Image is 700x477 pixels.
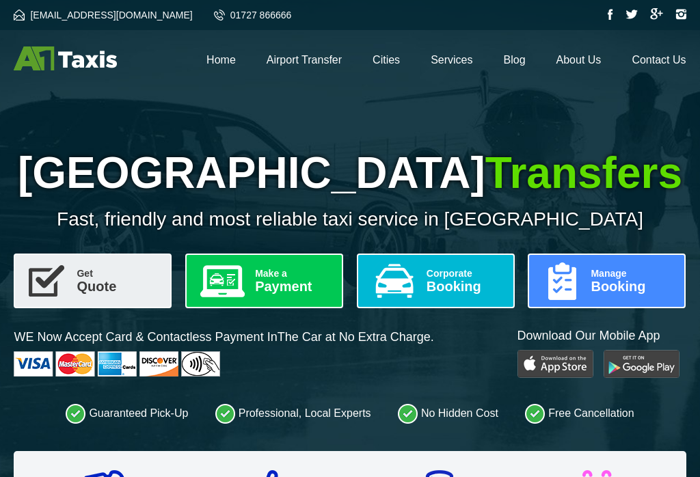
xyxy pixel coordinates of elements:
a: Airport Transfer [267,54,342,66]
a: Services [431,54,472,66]
li: Guaranteed Pick-Up [66,403,188,424]
a: Make aPayment [185,254,343,308]
p: Download Our Mobile App [517,327,686,344]
a: GetQuote [14,254,172,308]
a: ManageBooking [528,254,686,308]
span: Get [77,269,159,278]
span: Transfers [485,148,682,197]
img: Play Store [517,350,593,378]
span: Corporate [427,269,502,278]
img: A1 Taxis St Albans LTD [14,46,117,70]
li: Free Cancellation [525,403,634,424]
img: Google Play [604,350,679,378]
p: Fast, friendly and most reliable taxi service in [GEOGRAPHIC_DATA] [14,208,686,230]
a: 01727 866666 [214,10,292,21]
img: Twitter [625,10,638,19]
li: Professional, Local Experts [215,403,371,424]
a: CorporateBooking [357,254,515,308]
a: Contact Us [632,54,686,66]
a: [EMAIL_ADDRESS][DOMAIN_NAME] [14,10,192,21]
img: Facebook [608,9,613,20]
img: Cards [14,351,220,377]
a: Blog [504,54,526,66]
a: Home [206,54,236,66]
h1: [GEOGRAPHIC_DATA] [14,148,686,198]
span: The Car at No Extra Charge. [278,330,434,344]
a: About Us [556,54,602,66]
span: Make a [255,269,331,278]
p: WE Now Accept Card & Contactless Payment In [14,329,433,346]
span: Manage [591,269,673,278]
li: No Hidden Cost [398,403,498,424]
a: Cities [373,54,400,66]
img: Google Plus [650,8,663,20]
img: Instagram [675,9,686,20]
